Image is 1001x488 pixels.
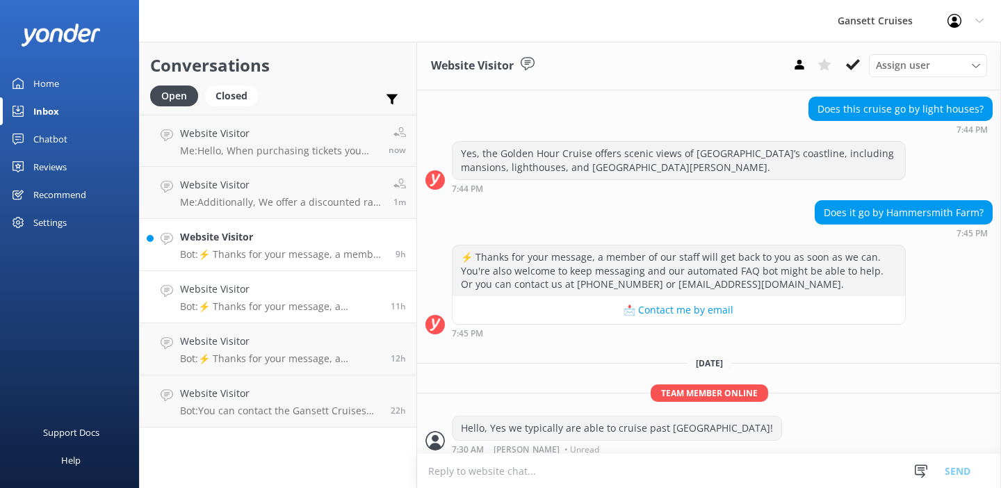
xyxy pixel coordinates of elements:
h3: Website Visitor [431,57,514,75]
div: Yes, the Golden Hour Cruise offers scenic views of [GEOGRAPHIC_DATA]’s coastline, including mansi... [453,142,905,179]
a: Website VisitorBot:⚡ Thanks for your message, a member of our staff will get back to you as soon ... [140,219,416,271]
h4: Website Visitor [180,229,385,245]
p: Me: Additionally, We offer a discounted rate for children on the Early Cruise [180,196,383,209]
div: Help [61,446,81,474]
strong: 7:44 PM [957,126,988,134]
strong: 7:45 PM [957,229,988,238]
a: Website VisitorBot:⚡ Thanks for your message, a member of our staff will get back to you as soon ... [140,323,416,375]
span: Sep 01 2025 07:29am (UTC -04:00) America/New_York [389,144,406,156]
div: Sep 01 2025 07:30am (UTC -04:00) America/New_York [452,444,782,454]
strong: 7:30 AM [452,446,484,454]
a: Website VisitorBot:⚡ Thanks for your message, a member of our staff will get back to you as soon ... [140,271,416,323]
h4: Website Visitor [180,386,380,401]
div: Does this cruise go by light houses? [809,97,992,121]
a: Website VisitorMe:Hello, When purchasing tickets you can add on a drink right after selecting the... [140,115,416,167]
span: Aug 31 2025 06:53pm (UTC -04:00) America/New_York [391,352,406,364]
span: Assign user [876,58,930,73]
div: Inbox [33,97,59,125]
div: Does it go by Hammersmith Farm? [815,201,992,225]
span: Team member online [651,384,768,402]
div: Home [33,70,59,97]
div: Closed [205,86,258,106]
a: Website VisitorMe:Additionally, We offer a discounted rate for children on the Early Cruise1m [140,167,416,219]
div: Aug 31 2025 07:45pm (UTC -04:00) America/New_York [815,228,993,238]
div: Aug 31 2025 07:44pm (UTC -04:00) America/New_York [808,124,993,134]
a: Open [150,88,205,103]
span: [PERSON_NAME] [494,446,560,454]
div: Aug 31 2025 07:45pm (UTC -04:00) America/New_York [452,328,906,338]
span: Sep 01 2025 07:29am (UTC -04:00) America/New_York [393,196,406,208]
h4: Website Visitor [180,126,378,141]
h2: Conversations [150,52,406,79]
p: Me: Hello, When purchasing tickets you can add on a drink right after selecting the number of pas... [180,145,378,157]
a: Closed [205,88,265,103]
p: Bot: ⚡ Thanks for your message, a member of our staff will get back to you as soon as we can. You... [180,300,380,313]
p: Bot: ⚡ Thanks for your message, a member of our staff will get back to you as soon as we can. You... [180,352,380,365]
a: Website VisitorBot:You can contact the Gansett Cruises team at 401.619.1300, or by emailing [EMAI... [140,375,416,428]
p: Bot: You can contact the Gansett Cruises team at 401.619.1300, or by emailing [EMAIL_ADDRESS][DOM... [180,405,380,417]
h4: Website Visitor [180,177,383,193]
span: • Unread [564,446,599,454]
div: Chatbot [33,125,67,153]
button: 📩 Contact me by email [453,296,905,324]
div: Settings [33,209,67,236]
span: Aug 31 2025 07:45pm (UTC -04:00) America/New_York [391,300,406,312]
div: Reviews [33,153,67,181]
strong: 7:44 PM [452,185,483,193]
div: Aug 31 2025 07:44pm (UTC -04:00) America/New_York [452,184,906,193]
h4: Website Visitor [180,334,380,349]
div: Hello, Yes we typically are able to cruise past [GEOGRAPHIC_DATA]! [453,416,781,440]
div: Recommend [33,181,86,209]
span: Aug 31 2025 10:12pm (UTC -04:00) America/New_York [396,248,406,260]
span: Aug 31 2025 08:54am (UTC -04:00) America/New_York [391,405,406,416]
img: yonder-white-logo.png [21,24,101,47]
div: Assign User [869,54,987,76]
p: Bot: ⚡ Thanks for your message, a member of our staff will get back to you as soon as we can. You... [180,248,385,261]
div: Support Docs [43,418,99,446]
strong: 7:45 PM [452,330,483,338]
span: [DATE] [687,357,731,369]
div: ⚡ Thanks for your message, a member of our staff will get back to you as soon as we can. You're a... [453,245,905,296]
h4: Website Visitor [180,282,380,297]
div: Open [150,86,198,106]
